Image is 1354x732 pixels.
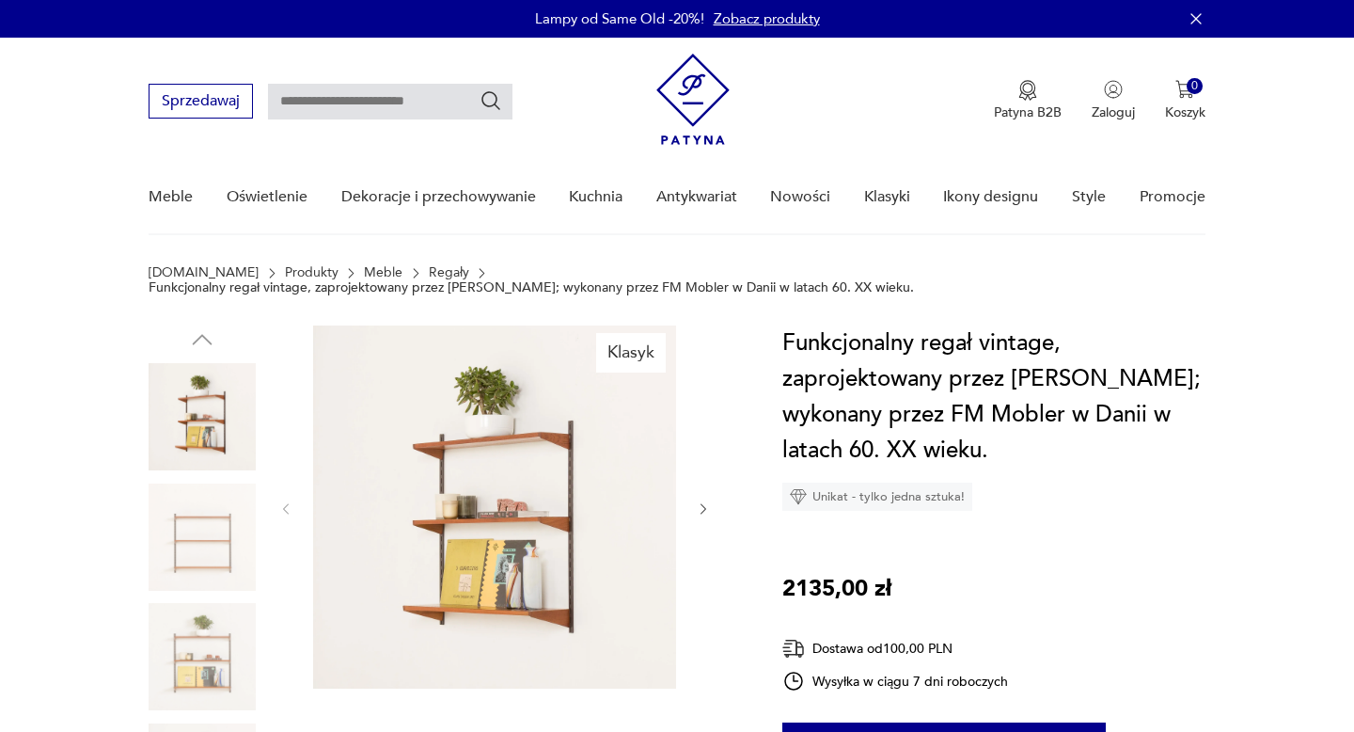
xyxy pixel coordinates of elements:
[149,363,256,470] img: Zdjęcie produktu Funkcjonalny regał vintage, zaprojektowany przez Kaia Kristiansena; wykonany prz...
[656,161,737,233] a: Antykwariat
[1175,80,1194,99] img: Ikona koszyka
[149,484,256,591] img: Zdjęcie produktu Funkcjonalny regał vintage, zaprojektowany przez Kaia Kristiansena; wykonany prz...
[864,161,910,233] a: Klasyki
[943,161,1038,233] a: Ikony designu
[1165,103,1205,121] p: Koszyk
[994,80,1062,121] button: Patyna B2B
[313,326,676,689] img: Zdjęcie produktu Funkcjonalny regał vintage, zaprojektowany przez Kaia Kristiansena; wykonany prz...
[782,571,891,607] p: 2135,00 zł
[364,265,402,280] a: Meble
[149,265,259,280] a: [DOMAIN_NAME]
[1092,80,1135,121] button: Zaloguj
[1187,78,1203,94] div: 0
[1018,80,1037,101] img: Ikona medalu
[227,161,307,233] a: Oświetlenie
[480,89,502,112] button: Szukaj
[714,9,820,28] a: Zobacz produkty
[341,161,536,233] a: Dekoracje i przechowywanie
[782,637,1008,660] div: Dostawa od 100,00 PLN
[656,54,730,145] img: Patyna - sklep z meblami i dekoracjami vintage
[285,265,338,280] a: Produkty
[149,96,253,109] a: Sprzedawaj
[782,637,805,660] img: Ikona dostawy
[149,84,253,119] button: Sprzedawaj
[1072,161,1106,233] a: Style
[994,80,1062,121] a: Ikona medaluPatyna B2B
[429,265,469,280] a: Regały
[782,670,1008,692] div: Wysyłka w ciągu 7 dni roboczych
[1092,103,1135,121] p: Zaloguj
[1140,161,1205,233] a: Promocje
[994,103,1062,121] p: Patyna B2B
[535,9,704,28] p: Lampy od Same Old -20%!
[770,161,830,233] a: Nowości
[149,603,256,710] img: Zdjęcie produktu Funkcjonalny regał vintage, zaprojektowany przez Kaia Kristiansena; wykonany prz...
[149,161,193,233] a: Meble
[569,161,622,233] a: Kuchnia
[782,483,972,511] div: Unikat - tylko jedna sztuka!
[596,333,666,373] div: Klasyk
[1165,80,1205,121] button: 0Koszyk
[149,280,914,295] p: Funkcjonalny regał vintage, zaprojektowany przez [PERSON_NAME]; wykonany przez FM Mobler w Danii ...
[1104,80,1123,99] img: Ikonka użytkownika
[790,488,807,505] img: Ikona diamentu
[782,326,1204,469] h1: Funkcjonalny regał vintage, zaprojektowany przez [PERSON_NAME]; wykonany przez FM Mobler w Danii ...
